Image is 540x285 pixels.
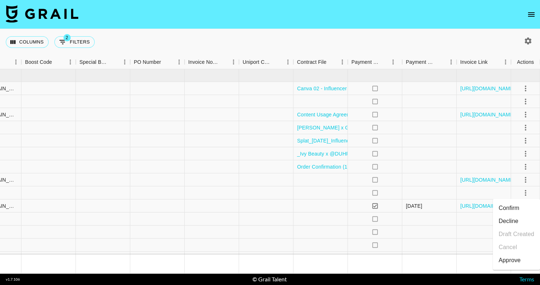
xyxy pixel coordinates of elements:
button: Sort [380,57,390,67]
button: select merge strategy [519,82,532,95]
li: Confirm [493,202,540,215]
div: Actions [517,55,534,69]
div: Special Booking Type [79,55,109,69]
button: Sort [109,57,119,67]
a: [URL][DOMAIN_NAME] [460,176,515,183]
div: 06/10/2025 [406,202,422,210]
a: [URL][DOMAIN_NAME] [460,85,515,92]
button: Menu [65,57,76,67]
button: open drawer [524,7,539,22]
a: [URL][DOMAIN_NAME] [460,111,515,118]
a: [URL][DOMAIN_NAME] [460,202,515,210]
div: Payment Sent [351,55,380,69]
div: v 1.7.106 [6,277,20,282]
div: PO Number [134,55,161,69]
div: PO Number [130,55,185,69]
button: Menu [174,57,185,67]
button: Menu [119,57,130,67]
button: Show filters [54,36,95,48]
button: select merge strategy [519,187,532,199]
button: select merge strategy [519,135,532,147]
a: Terms [519,276,534,282]
button: Sort [218,57,228,67]
div: Contract File [293,55,348,69]
button: Sort [161,57,171,67]
button: select merge strategy [519,108,532,121]
div: Boost Code [25,55,52,69]
button: Sort [272,57,283,67]
button: select merge strategy [519,161,532,173]
div: Payment Sent Date [402,55,457,69]
button: select merge strategy [519,95,532,108]
div: Boost Code [21,55,76,69]
div: Invoice Link [460,55,488,69]
div: Uniport Contact Email [239,55,293,69]
a: Splat_[DATE]_Influencer_Agreement_-_Paris_Stone.pdf [297,137,426,144]
div: Contract File [297,55,326,69]
div: © Grail Talent [252,276,287,283]
button: Menu [283,57,293,67]
a: _Ivy Beauty x @DUHPARIS Partnership Contract 11.22.54 AM.pdf [297,150,449,157]
a: [PERSON_NAME] x Goat 2025 Contract (Cuervo 2025).pdf [297,124,434,131]
button: Sort [52,57,62,67]
button: Sort [488,57,498,67]
div: Payment Sent [348,55,402,69]
img: Grail Talent [6,5,78,22]
button: select merge strategy [519,121,532,134]
div: Uniport Contact Email [243,55,272,69]
button: Menu [228,57,239,67]
button: Select columns [6,36,49,48]
button: select merge strategy [519,148,532,160]
div: Payment Sent Date [406,55,436,69]
button: Menu [500,57,511,67]
div: Invoice Link [457,55,511,69]
div: Invoice Notes [188,55,218,69]
button: Menu [11,57,21,67]
button: Menu [446,57,457,67]
button: Menu [388,57,399,67]
div: Special Booking Type [76,55,130,69]
button: Menu [337,57,348,67]
div: Actions [511,55,540,69]
button: Sort [326,57,337,67]
div: Invoice Notes [185,55,239,69]
button: Sort [436,57,446,67]
div: Approve [499,256,521,265]
a: Content Usage Agreement_APRILSKINxParis_2000USD.pdf [297,111,436,118]
li: Decline [493,215,540,228]
a: Canva 02 - Influencer Agreement (ellegibsonn).pdf [297,85,413,92]
span: 2 [63,34,71,41]
button: select merge strategy [519,174,532,186]
a: Order Confirmation (1).pdf [297,163,358,170]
